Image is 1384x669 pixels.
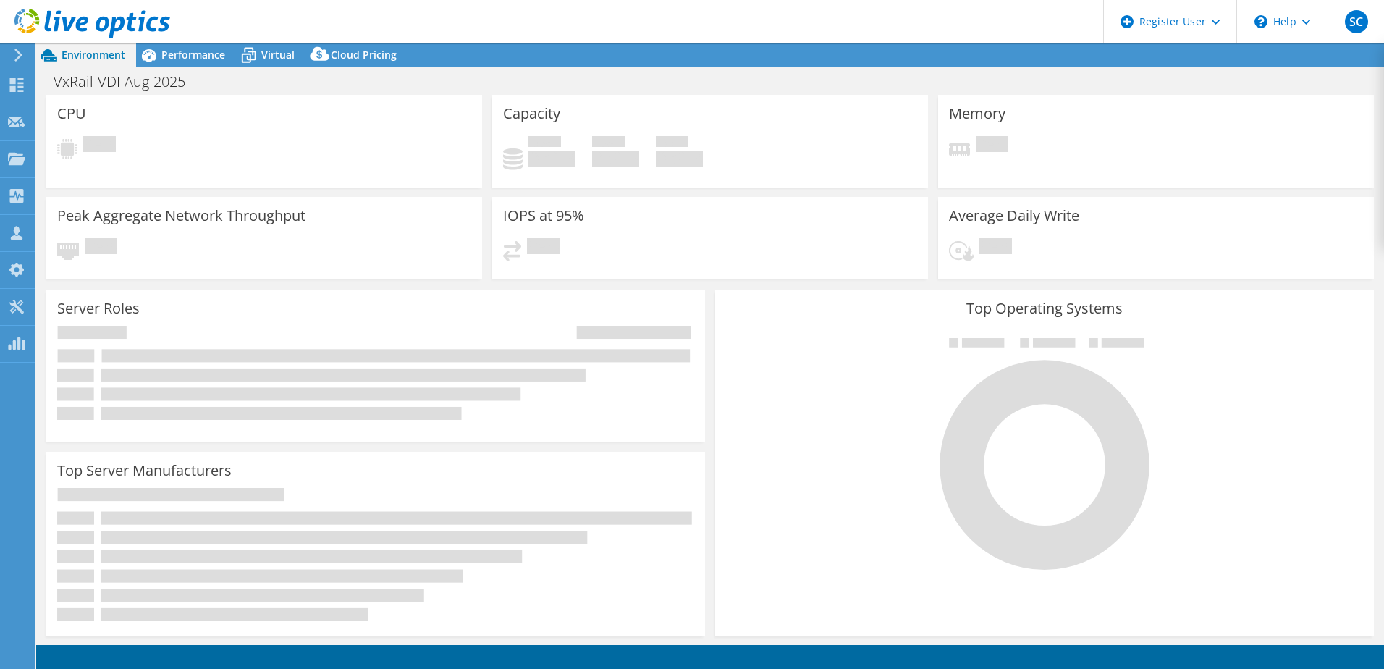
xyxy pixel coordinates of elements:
svg: \n [1254,15,1267,28]
span: Performance [161,48,225,62]
span: SC [1345,10,1368,33]
h3: Top Server Manufacturers [57,463,232,479]
h3: Top Operating Systems [726,300,1363,316]
h3: CPU [57,106,86,122]
span: Environment [62,48,125,62]
span: Pending [976,136,1008,156]
h3: Average Daily Write [949,208,1079,224]
span: Pending [527,238,560,258]
h3: Peak Aggregate Network Throughput [57,208,305,224]
h1: VxRail-VDI-Aug-2025 [47,74,208,90]
span: Cloud Pricing [331,48,397,62]
span: Total [656,136,688,151]
h4: 0 GiB [592,151,639,167]
span: Used [528,136,561,151]
span: Pending [979,238,1012,258]
span: Pending [83,136,116,156]
span: Virtual [261,48,295,62]
span: Free [592,136,625,151]
h3: Memory [949,106,1005,122]
h3: Server Roles [57,300,140,316]
h4: 0 GiB [528,151,575,167]
h3: Capacity [503,106,560,122]
span: Pending [85,238,117,258]
h3: IOPS at 95% [503,208,584,224]
h4: 0 GiB [656,151,703,167]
